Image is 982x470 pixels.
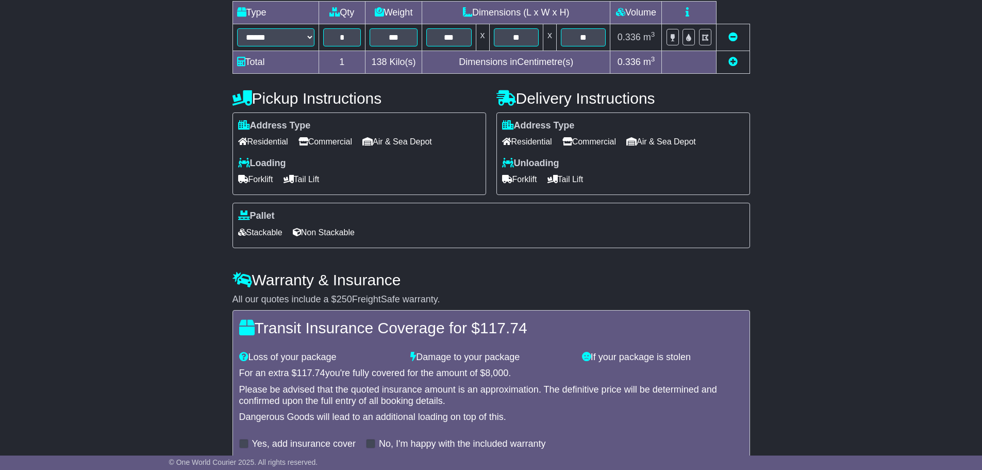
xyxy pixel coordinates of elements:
td: Weight [365,1,422,24]
span: 0.336 [618,32,641,42]
span: 0.336 [618,57,641,67]
div: All our quotes include a $ FreightSafe warranty. [232,294,750,305]
div: For an extra $ you're fully covered for the amount of $ . [239,368,743,379]
span: m [643,57,655,67]
td: Total [232,51,319,73]
span: Residential [238,134,288,150]
label: Unloading [502,158,559,169]
h4: Delivery Instructions [496,90,750,107]
td: Type [232,1,319,24]
td: Volume [610,1,662,24]
td: Kilo(s) [365,51,422,73]
span: Forklift [238,171,273,187]
div: Dangerous Goods will lead to an additional loading on top of this. [239,412,743,423]
sup: 3 [651,55,655,63]
label: Address Type [502,120,575,132]
span: 138 [372,57,387,67]
span: Residential [502,134,552,150]
td: Qty [319,1,365,24]
label: Yes, add insurance cover [252,439,356,450]
a: Add new item [728,57,738,67]
div: Damage to your package [405,352,577,363]
h4: Transit Insurance Coverage for $ [239,319,743,336]
td: Dimensions in Centimetre(s) [422,51,610,73]
td: x [476,24,489,51]
span: m [643,32,655,42]
span: 8,000 [485,368,508,378]
td: 1 [319,51,365,73]
h4: Pickup Instructions [232,90,486,107]
div: Please be advised that the quoted insurance amount is an approximation. The definitive price will... [239,384,743,407]
td: Dimensions (L x W x H) [422,1,610,24]
span: Tail Lift [547,171,584,187]
label: Address Type [238,120,311,132]
span: Non Stackable [293,224,355,240]
div: Loss of your package [234,352,406,363]
span: Air & Sea Depot [362,134,432,150]
span: © One World Courier 2025. All rights reserved. [169,458,318,466]
td: x [543,24,556,51]
span: Commercial [562,134,616,150]
span: Air & Sea Depot [626,134,696,150]
span: Tail Lift [284,171,320,187]
label: Pallet [238,210,275,222]
span: 117.74 [480,319,527,336]
label: No, I'm happy with the included warranty [379,439,546,450]
a: Remove this item [728,32,738,42]
span: Stackable [238,224,282,240]
span: 117.74 [297,368,325,378]
span: 250 [337,294,352,304]
span: Forklift [502,171,537,187]
h4: Warranty & Insurance [232,271,750,288]
div: If your package is stolen [577,352,748,363]
label: Loading [238,158,286,169]
sup: 3 [651,30,655,38]
span: Commercial [298,134,352,150]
